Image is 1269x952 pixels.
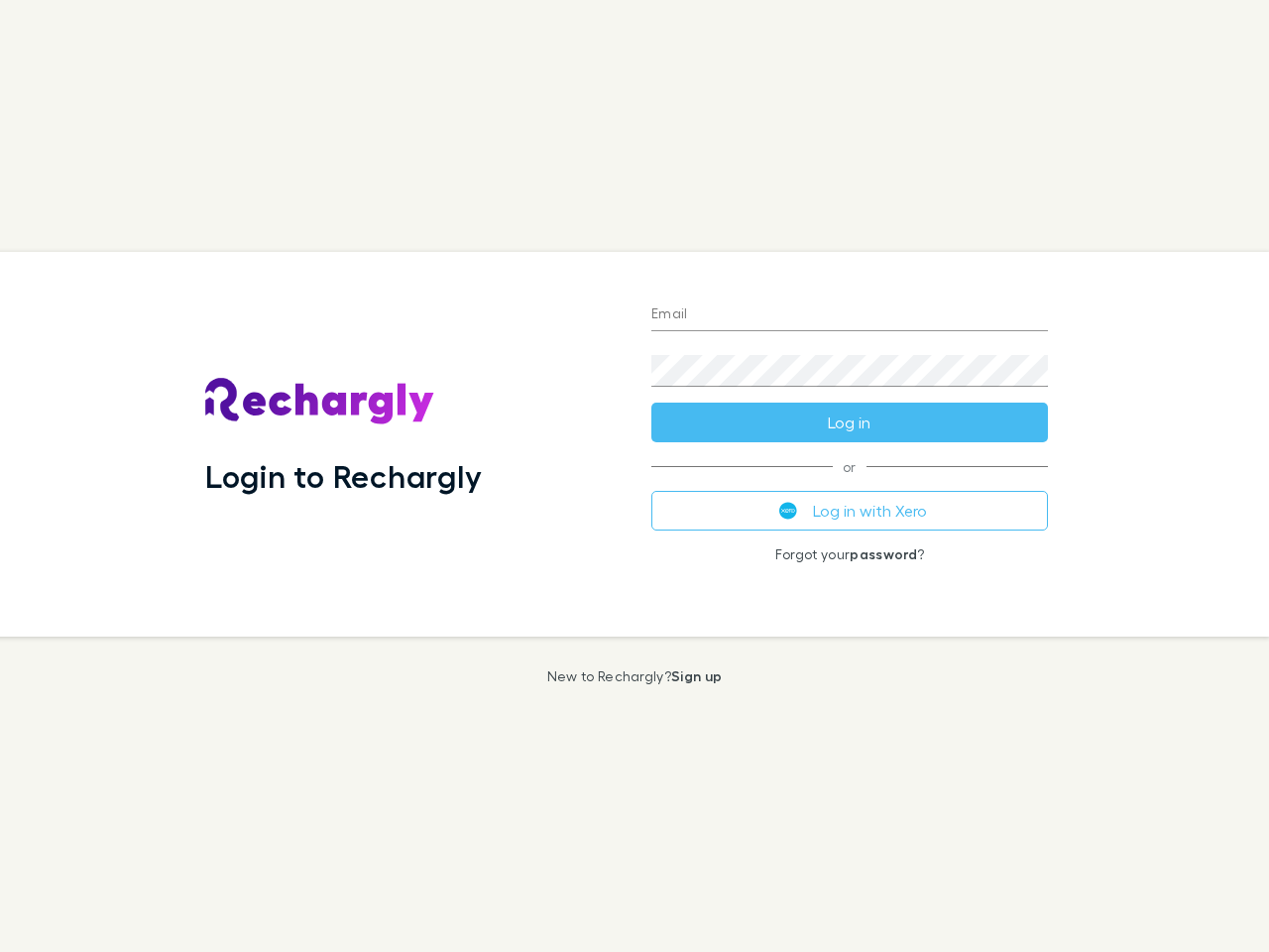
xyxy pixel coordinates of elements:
button: Log in [651,403,1048,442]
span: or [651,466,1048,467]
img: Rechargly's Logo [205,378,435,425]
button: Log in with Xero [651,491,1048,531]
img: Xero's logo [779,502,797,520]
p: Forgot your ? [651,546,1048,562]
a: Sign up [671,667,722,684]
p: New to Rechargly? [547,668,723,684]
a: password [850,545,917,562]
h1: Login to Rechargly [205,457,482,495]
